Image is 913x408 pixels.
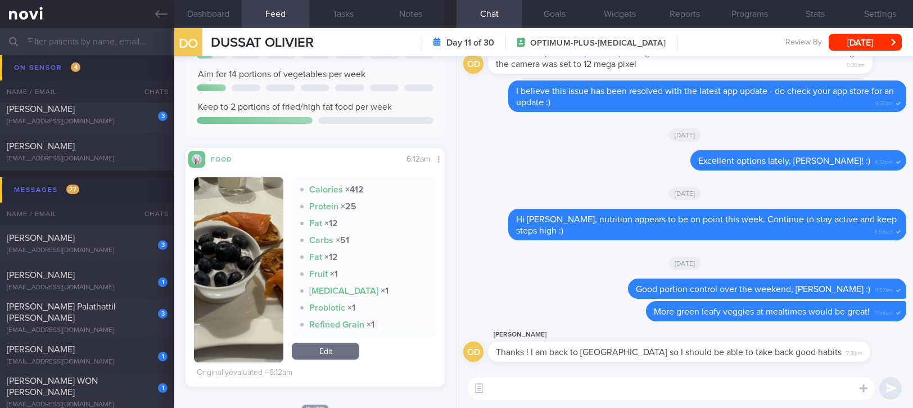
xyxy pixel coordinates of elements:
strong: Fat [309,253,322,262]
div: OD [463,53,483,74]
strong: [MEDICAL_DATA] [309,286,378,295]
span: [DATE] [669,257,701,270]
strong: × 1 [347,303,355,312]
div: [EMAIL_ADDRESS][DOMAIN_NAME] [7,246,168,255]
span: Review By [785,38,822,48]
span: 9:37am [875,97,893,107]
div: [EMAIL_ADDRESS][DOMAIN_NAME] [7,118,168,126]
strong: × 1 [330,270,338,279]
div: 3 [158,309,168,319]
span: Hi [PERSON_NAME], nutrition appears to be on point this week. Continue to stay active and keep st... [516,215,897,235]
div: DO [168,21,210,65]
span: 11:58am [874,306,893,317]
span: [PERSON_NAME] [7,345,75,354]
div: 1 [158,383,168,393]
div: 1 [158,277,168,287]
span: [PERSON_NAME] [7,234,75,243]
strong: Carbs [309,236,333,245]
span: 7:31pm [846,347,862,357]
div: [EMAIL_ADDRESS][DOMAIN_NAME] [7,80,168,89]
span: [PERSON_NAME] WON [PERSON_NAME] [7,376,98,397]
strong: Protein [309,202,338,211]
span: DUSSAT OLIVIER [211,36,314,50]
div: Chats [129,203,174,225]
div: [EMAIL_ADDRESS][DOMAIN_NAME] [7,284,168,292]
strong: × 12 [324,219,338,228]
strong: Fat [309,219,322,228]
span: Good portion control over the weekend, [PERSON_NAME] :) [636,285,870,294]
span: [PERSON_NAME] [7,271,75,280]
span: 4:32pm [875,155,893,166]
div: 1 [158,352,168,361]
span: 27 [66,185,79,194]
div: [EMAIL_ADDRESS][DOMAIN_NAME] [7,358,168,366]
strong: Calories [309,185,343,194]
strong: × 1 [381,286,388,295]
strong: × 12 [324,253,338,262]
div: Food [205,154,250,163]
span: [DATE] [669,128,701,142]
span: Keep to 2 portions of fried/high fat food per week [198,102,392,111]
span: Thanks ! I am back to [GEOGRAPHIC_DATA] so I should be able to take back good habits [496,348,842,357]
span: OPTIMUM-PLUS-[MEDICAL_DATA] [530,38,665,49]
strong: Fruit [309,270,328,279]
span: Ting En Tan [7,68,52,77]
strong: × 1 [367,320,374,329]
strong: Refined Grain [309,320,364,329]
span: 9:36am [847,59,865,69]
div: OD [463,342,483,362]
div: [PERSON_NAME] [488,328,904,342]
span: [PERSON_NAME] Palathattil [PERSON_NAME] [7,302,116,322]
div: Originally evaluated – 6:12am [197,368,292,378]
div: [EMAIL_ADDRESS][DOMAIN_NAME] [7,326,168,335]
strong: × 412 [345,185,364,194]
strong: × 51 [336,236,349,245]
span: [PERSON_NAME] [7,105,75,114]
span: More green leafy veggies at mealtimes would be great! [654,307,870,316]
span: 6:12am [406,155,430,163]
strong: × 25 [341,202,356,211]
div: Messages [11,182,82,198]
span: [DATE] [669,187,701,200]
span: 8:58am [874,225,893,236]
button: [DATE] [829,34,902,51]
span: Aim for 14 portions of vegetables per week [198,70,365,79]
span: 11:57am [875,284,893,294]
strong: Probiotic [309,303,345,312]
a: Edit [292,343,359,360]
span: I believe this issue has been resolved with the latest app update - do check your app store for a... [516,87,894,107]
strong: Day 11 of 30 [446,37,494,48]
div: 3 [158,111,168,121]
span: Excellent options lately, [PERSON_NAME]! :) [698,156,870,165]
div: [EMAIL_ADDRESS][DOMAIN_NAME] [7,155,168,163]
div: 3 [158,240,168,250]
span: [PERSON_NAME] [7,142,75,151]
